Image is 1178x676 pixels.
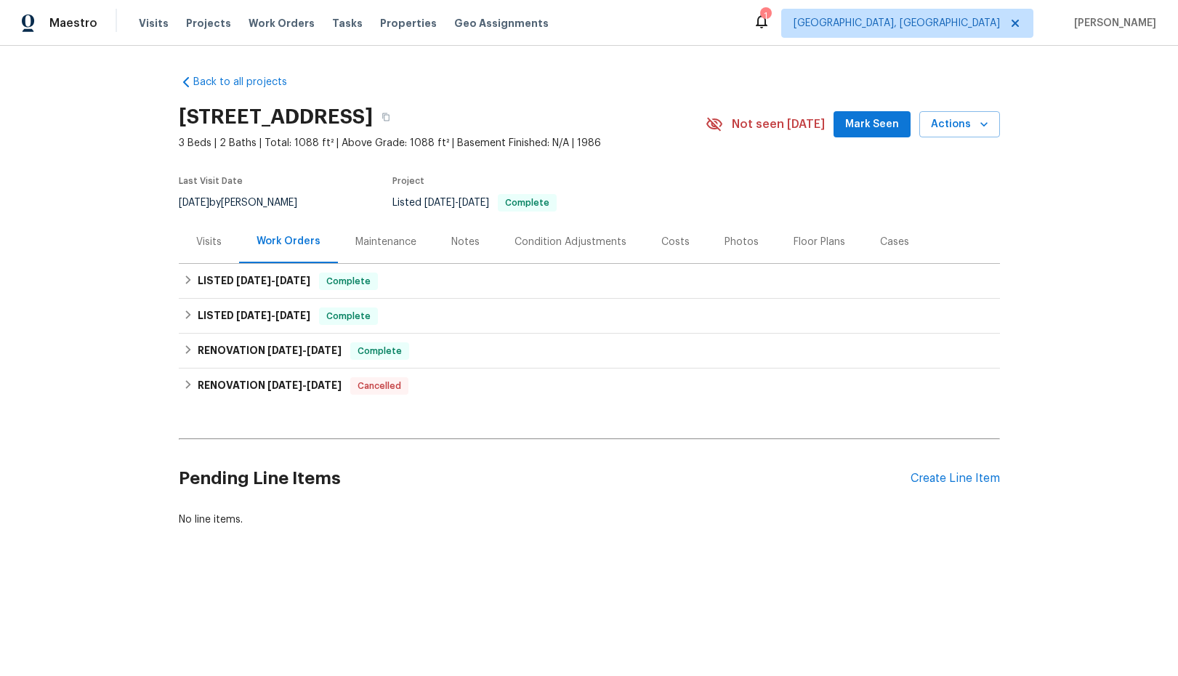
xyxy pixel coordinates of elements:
[661,235,690,249] div: Costs
[352,344,408,358] span: Complete
[236,275,271,286] span: [DATE]
[794,235,845,249] div: Floor Plans
[454,16,549,31] span: Geo Assignments
[267,380,302,390] span: [DATE]
[49,16,97,31] span: Maestro
[459,198,489,208] span: [DATE]
[320,309,376,323] span: Complete
[794,16,1000,31] span: [GEOGRAPHIC_DATA], [GEOGRAPHIC_DATA]
[373,104,399,130] button: Copy Address
[880,235,909,249] div: Cases
[179,136,706,150] span: 3 Beds | 2 Baths | Total: 1088 ft² | Above Grade: 1088 ft² | Basement Finished: N/A | 1986
[179,445,911,512] h2: Pending Line Items
[931,116,988,134] span: Actions
[257,234,320,249] div: Work Orders
[760,9,770,23] div: 1
[186,16,231,31] span: Projects
[179,369,1000,403] div: RENOVATION [DATE]-[DATE]Cancelled
[332,18,363,28] span: Tasks
[179,264,1000,299] div: LISTED [DATE]-[DATE]Complete
[179,177,243,185] span: Last Visit Date
[499,198,555,207] span: Complete
[179,198,209,208] span: [DATE]
[249,16,315,31] span: Work Orders
[732,117,825,132] span: Not seen [DATE]
[179,194,315,212] div: by [PERSON_NAME]
[307,380,342,390] span: [DATE]
[179,75,318,89] a: Back to all projects
[198,307,310,325] h6: LISTED
[236,275,310,286] span: -
[267,345,342,355] span: -
[424,198,489,208] span: -
[198,342,342,360] h6: RENOVATION
[139,16,169,31] span: Visits
[911,472,1000,486] div: Create Line Item
[919,111,1000,138] button: Actions
[179,334,1000,369] div: RENOVATION [DATE]-[DATE]Complete
[198,377,342,395] h6: RENOVATION
[236,310,310,321] span: -
[275,275,310,286] span: [DATE]
[845,116,899,134] span: Mark Seen
[355,235,416,249] div: Maintenance
[179,110,373,124] h2: [STREET_ADDRESS]
[834,111,911,138] button: Mark Seen
[725,235,759,249] div: Photos
[392,177,424,185] span: Project
[267,380,342,390] span: -
[179,512,1000,527] div: No line items.
[307,345,342,355] span: [DATE]
[320,274,376,289] span: Complete
[236,310,271,321] span: [DATE]
[198,273,310,290] h6: LISTED
[275,310,310,321] span: [DATE]
[1068,16,1156,31] span: [PERSON_NAME]
[424,198,455,208] span: [DATE]
[352,379,407,393] span: Cancelled
[267,345,302,355] span: [DATE]
[196,235,222,249] div: Visits
[392,198,557,208] span: Listed
[380,16,437,31] span: Properties
[515,235,626,249] div: Condition Adjustments
[179,299,1000,334] div: LISTED [DATE]-[DATE]Complete
[451,235,480,249] div: Notes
